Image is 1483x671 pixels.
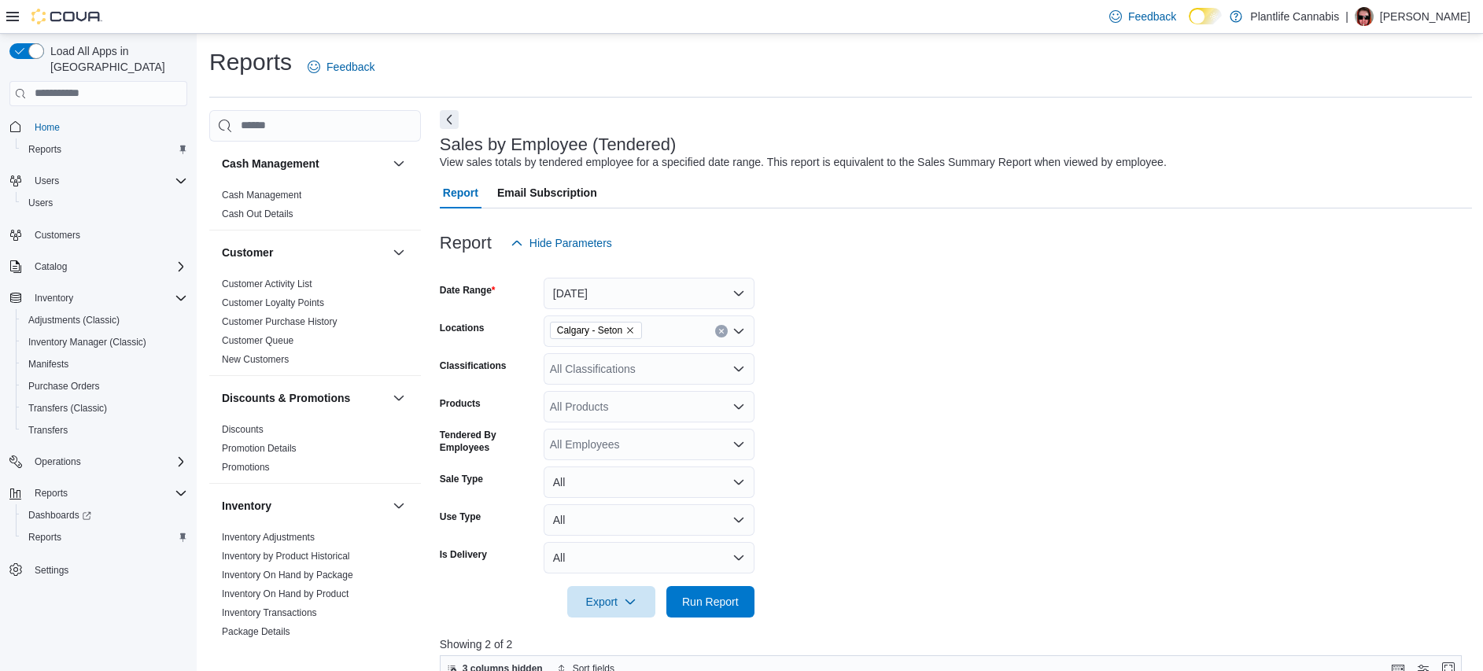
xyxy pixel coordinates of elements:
label: Classifications [440,359,507,372]
span: Customer Queue [222,334,293,347]
a: Transfers (Classic) [22,399,113,418]
a: Inventory Adjustments [222,532,315,543]
span: Feedback [1128,9,1176,24]
span: Manifests [22,355,187,374]
span: Purchase Orders [28,380,100,393]
div: Cash Management [209,186,421,230]
button: Discounts & Promotions [389,389,408,407]
span: Inventory Adjustments [222,531,315,544]
button: Run Report [666,586,754,618]
input: Dark Mode [1189,8,1222,24]
a: Dashboards [22,506,98,525]
span: Customers [35,229,80,241]
span: Operations [35,455,81,468]
span: Reports [22,528,187,547]
span: Transfers [22,421,187,440]
p: Showing 2 of 2 [440,636,1472,652]
button: Inventory [3,287,194,309]
label: Tendered By Employees [440,429,537,454]
button: Hide Parameters [504,227,618,259]
label: Locations [440,322,485,334]
span: Transfers (Classic) [22,399,187,418]
button: Discounts & Promotions [222,390,386,406]
button: Adjustments (Classic) [16,309,194,331]
button: Inventory [222,498,386,514]
span: Reports [28,531,61,544]
span: Inventory by Product Historical [222,550,350,562]
a: Home [28,118,66,137]
span: Catalog [35,260,67,273]
button: Customer [222,245,386,260]
span: Cash Management [222,189,301,201]
a: Purchase Orders [22,377,106,396]
span: Calgary - Seton [550,322,642,339]
span: Manifests [28,358,68,371]
a: Reports [22,140,68,159]
span: Users [28,197,53,209]
a: Users [22,194,59,212]
a: Feedback [301,51,381,83]
span: Dashboards [22,506,187,525]
span: Discounts [222,423,264,436]
button: Catalog [3,256,194,278]
span: Reports [35,487,68,500]
a: Dashboards [16,504,194,526]
a: Customer Purchase History [222,316,338,327]
button: Home [3,116,194,138]
span: Users [22,194,187,212]
a: Customer Loyalty Points [222,297,324,308]
h3: Inventory [222,498,271,514]
a: Customer Queue [222,335,293,346]
span: Hide Parameters [529,235,612,251]
button: Reports [16,138,194,160]
a: Promotion Details [222,443,297,454]
a: Cash Management [222,190,301,201]
span: Inventory [28,289,187,308]
span: Transfers [28,424,68,437]
span: Home [28,117,187,137]
span: Dashboards [28,509,91,522]
h3: Customer [222,245,273,260]
span: Cash Out Details [222,208,293,220]
a: New Customers [222,354,289,365]
label: Date Range [440,284,496,297]
a: Customers [28,226,87,245]
a: Discounts [222,424,264,435]
span: Report [443,177,478,208]
span: Inventory Manager (Classic) [22,333,187,352]
button: Open list of options [732,363,745,375]
span: Settings [28,559,187,579]
span: New Customers [222,353,289,366]
a: Promotions [222,462,270,473]
span: Promotion Details [222,442,297,455]
span: Inventory Manager (Classic) [28,336,146,348]
h1: Reports [209,46,292,78]
button: Clear input [715,325,728,337]
label: Is Delivery [440,548,487,561]
span: Adjustments (Classic) [22,311,187,330]
button: Next [440,110,459,129]
button: Customers [3,223,194,246]
div: Customer [209,275,421,375]
button: Cash Management [222,156,386,171]
p: | [1345,7,1348,26]
span: Customer Loyalty Points [222,297,324,309]
a: Feedback [1103,1,1182,32]
span: Inventory [35,292,73,304]
button: Users [28,171,65,190]
span: Reports [28,143,61,156]
button: Cash Management [389,154,408,173]
button: All [544,542,754,573]
a: Adjustments (Classic) [22,311,126,330]
button: Transfers (Classic) [16,397,194,419]
h3: Sales by Employee (Tendered) [440,135,677,154]
span: Purchase Orders [22,377,187,396]
a: Reports [22,528,68,547]
button: Manifests [16,353,194,375]
span: Customer Purchase History [222,315,338,328]
img: Cova [31,9,102,24]
label: Sale Type [440,473,483,485]
span: Users [28,171,187,190]
span: Customers [28,225,187,245]
h3: Discounts & Promotions [222,390,350,406]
